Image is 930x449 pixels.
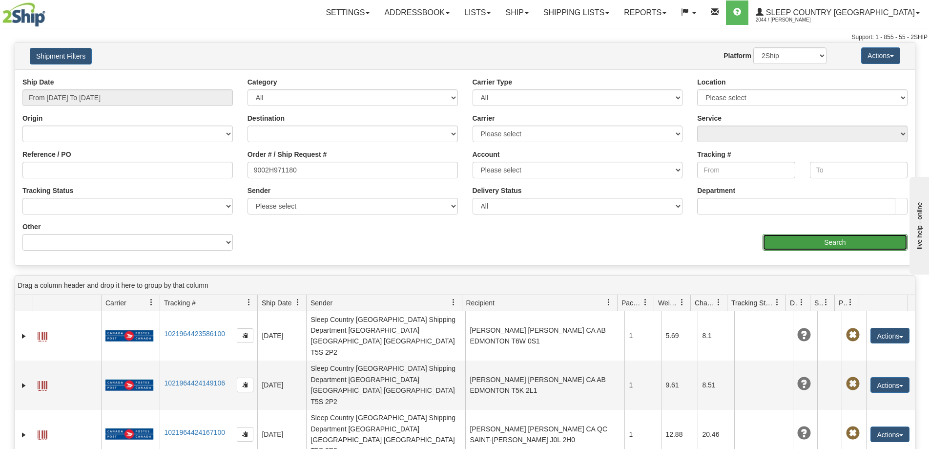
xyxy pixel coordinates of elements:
span: Charge [695,298,715,308]
span: Carrier [105,298,126,308]
label: Category [248,77,277,87]
button: Actions [861,47,900,64]
a: Expand [19,331,29,341]
img: 20 - Canada Post [105,379,153,391]
button: Actions [870,427,909,442]
span: Shipment Issues [814,298,823,308]
span: Pickup Not Assigned [846,377,860,391]
td: 1 [624,311,661,361]
td: 9.61 [661,361,698,410]
a: Expand [19,381,29,390]
td: [PERSON_NAME] [PERSON_NAME] CA AB EDMONTON T5K 2L1 [465,361,624,410]
td: Sleep Country [GEOGRAPHIC_DATA] Shipping Department [GEOGRAPHIC_DATA] [GEOGRAPHIC_DATA] [GEOGRAPH... [306,311,465,361]
a: Shipping lists [536,0,617,25]
a: 1021964423586100 [164,330,225,338]
td: 8.1 [698,311,734,361]
img: 20 - Canada Post [105,330,153,342]
td: 5.69 [661,311,698,361]
span: Recipient [466,298,495,308]
label: Carrier Type [473,77,512,87]
input: From [697,162,795,178]
div: Support: 1 - 855 - 55 - 2SHIP [2,33,928,42]
label: Carrier [473,113,495,123]
img: 20 - Canada Post [105,428,153,440]
a: 1021964424149106 [164,379,225,387]
span: Ship Date [262,298,291,308]
label: Other [22,222,41,232]
span: Sleep Country [GEOGRAPHIC_DATA] [764,8,915,17]
label: Tracking Status [22,186,73,195]
label: Tracking # [697,150,731,159]
a: Shipment Issues filter column settings [818,294,834,311]
a: Sleep Country [GEOGRAPHIC_DATA] 2044 / [PERSON_NAME] [748,0,927,25]
td: 1 [624,361,661,410]
a: Settings [318,0,377,25]
img: logo2044.jpg [2,2,45,27]
iframe: chat widget [908,174,929,274]
span: Tracking Status [731,298,774,308]
td: 8.51 [698,361,734,410]
span: Delivery Status [790,298,798,308]
td: Sleep Country [GEOGRAPHIC_DATA] Shipping Department [GEOGRAPHIC_DATA] [GEOGRAPHIC_DATA] [GEOGRAPH... [306,361,465,410]
span: Pickup Not Assigned [846,328,860,342]
span: Unknown [797,427,811,440]
label: Platform [723,51,751,61]
a: Lists [457,0,498,25]
a: Delivery Status filter column settings [793,294,810,311]
a: Sender filter column settings [445,294,462,311]
input: Search [763,234,908,251]
label: Order # / Ship Request # [248,150,327,159]
a: Tracking # filter column settings [241,294,257,311]
label: Reference / PO [22,150,71,159]
label: Service [697,113,722,123]
button: Copy to clipboard [237,427,253,442]
div: live help - online [7,8,90,16]
label: Department [697,186,735,195]
a: Label [38,327,47,343]
label: Sender [248,186,270,195]
span: Weight [658,298,679,308]
a: Ship Date filter column settings [289,294,306,311]
span: Pickup Not Assigned [846,427,860,440]
a: Carrier filter column settings [143,294,160,311]
span: Pickup Status [839,298,847,308]
span: Sender [310,298,332,308]
span: Unknown [797,328,811,342]
label: Destination [248,113,285,123]
a: 1021964424167100 [164,428,225,436]
a: Tracking Status filter column settings [769,294,785,311]
label: Location [697,77,725,87]
a: Expand [19,430,29,440]
span: Packages [621,298,642,308]
button: Copy to clipboard [237,328,253,343]
td: [DATE] [257,361,306,410]
span: 2044 / [PERSON_NAME] [756,15,829,25]
span: Unknown [797,377,811,391]
button: Shipment Filters [30,48,92,64]
button: Copy to clipboard [237,378,253,392]
a: Label [38,426,47,442]
a: Packages filter column settings [637,294,654,311]
label: Origin [22,113,42,123]
a: Pickup Status filter column settings [842,294,859,311]
label: Delivery Status [473,186,522,195]
a: Addressbook [377,0,457,25]
input: To [810,162,908,178]
label: Ship Date [22,77,54,87]
a: Weight filter column settings [674,294,690,311]
td: [PERSON_NAME] [PERSON_NAME] CA AB EDMONTON T6W 0S1 [465,311,624,361]
td: [DATE] [257,311,306,361]
a: Label [38,377,47,392]
a: Reports [617,0,674,25]
span: Tracking # [164,298,196,308]
button: Actions [870,328,909,343]
label: Account [473,150,500,159]
a: Charge filter column settings [710,294,727,311]
a: Ship [498,0,536,25]
a: Recipient filter column settings [600,294,617,311]
div: grid grouping header [15,276,915,295]
button: Actions [870,377,909,393]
